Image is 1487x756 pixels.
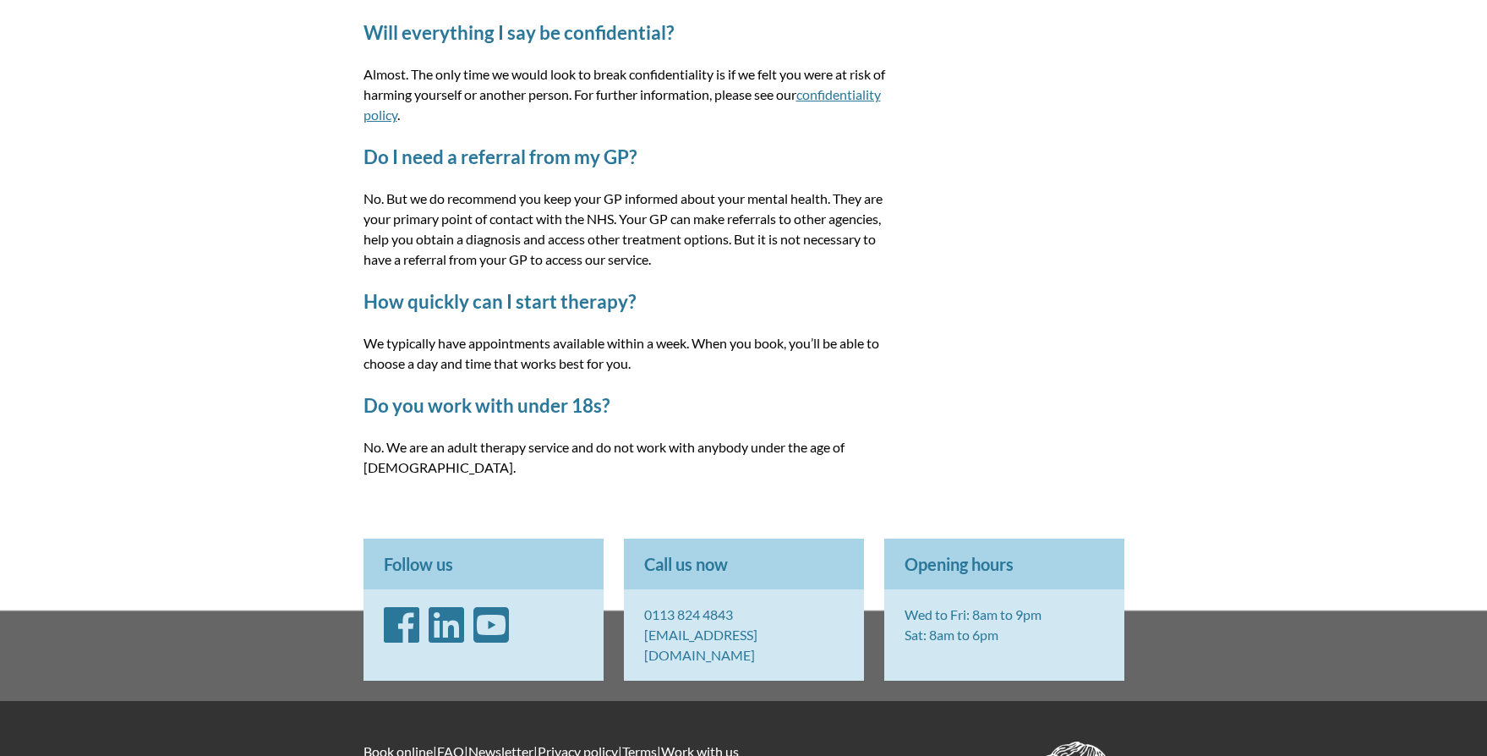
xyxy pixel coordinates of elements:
a: confidentiality policy [364,86,881,123]
i: YouTube [473,605,509,645]
p: Wed to Fri: 8am to 9pm Sat: 8am to 6pm [884,589,1124,660]
a: YouTube [473,627,509,643]
a: LinkedIn [429,627,464,643]
p: We typically have appointments available within a week. When you book, you’ll be able to choose a... [364,333,893,374]
p: Opening hours [884,539,1124,589]
i: LinkedIn [429,605,464,645]
a: 0113 824 4843 [644,606,733,622]
h2: Do I need a referral from my GP? [364,145,893,168]
h2: How quickly can I start therapy? [364,290,893,313]
p: No. But we do recommend you keep your GP informed about your mental health. They are your primary... [364,189,893,270]
h2: Do you work with under 18s? [364,394,893,417]
h2: Will everything I say be confidential? [364,21,893,44]
i: Facebook [384,605,419,645]
a: [EMAIL_ADDRESS][DOMAIN_NAME] [644,627,757,663]
p: Follow us [364,539,604,589]
p: Almost. The only time we would look to break confidentiality is if we felt you were at risk of ha... [364,64,893,125]
p: No. We are an adult therapy service and do not work with anybody under the age of [DEMOGRAPHIC_DA... [364,437,893,478]
p: Call us now [624,539,864,589]
a: Facebook [384,627,419,643]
